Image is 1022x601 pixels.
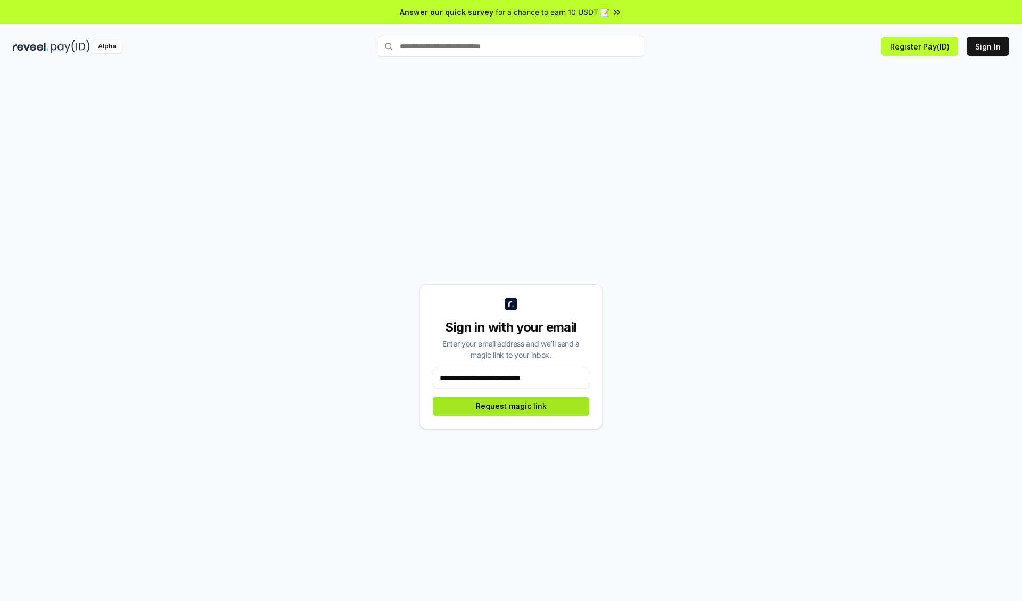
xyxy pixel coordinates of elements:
div: Sign in with your email [433,319,589,336]
span: Answer our quick survey [400,6,493,18]
div: Alpha [92,40,122,53]
img: logo_small [505,298,517,310]
img: pay_id [51,40,90,53]
img: reveel_dark [13,40,48,53]
button: Register Pay(ID) [881,37,958,56]
button: Request magic link [433,397,589,416]
button: Sign In [967,37,1009,56]
div: Enter your email address and we’ll send a magic link to your inbox. [433,338,589,360]
span: for a chance to earn 10 USDT 📝 [496,6,609,18]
